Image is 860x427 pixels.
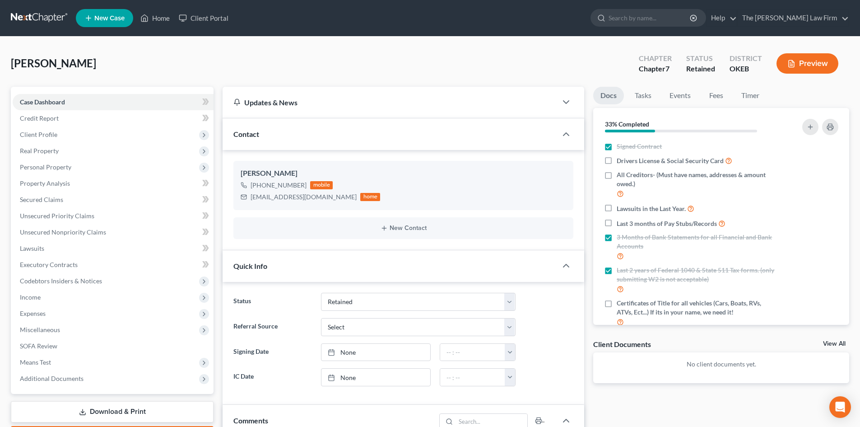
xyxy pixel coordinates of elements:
input: Search by name... [609,9,691,26]
a: Lawsuits [13,240,214,257]
label: Referral Source [229,318,316,336]
a: Property Analysis [13,175,214,192]
a: Unsecured Nonpriority Claims [13,224,214,240]
span: Signed Contract [617,142,662,151]
span: Lawsuits in the Last Year. [617,204,686,213]
div: Chapter [639,53,672,64]
span: Income [20,293,41,301]
a: The [PERSON_NAME] Law Firm [738,10,849,26]
span: 3 Months of Bank Statements for all Financial and Bank Accounts [617,233,777,251]
p: No client documents yet. [600,360,842,369]
a: Executory Contracts [13,257,214,273]
a: Secured Claims [13,192,214,208]
a: Credit Report [13,110,214,127]
span: Means Test [20,358,51,366]
a: Tasks [628,87,659,104]
label: Status [229,293,316,311]
div: Chapter [639,64,672,74]
button: New Contact [241,225,566,232]
label: IC Date [229,368,316,386]
span: Executory Contracts [20,261,78,268]
a: None [321,369,430,386]
a: None [321,344,430,361]
span: Secured Claims [20,196,63,203]
a: Events [662,87,698,104]
span: Quick Info [233,262,267,270]
a: Case Dashboard [13,94,214,110]
a: Client Portal [174,10,233,26]
span: All Creditors- (Must have names, addresses & amount owed.) [617,170,777,188]
a: Home [136,10,174,26]
span: SOFA Review [20,342,57,350]
div: [PERSON_NAME] [241,168,566,179]
span: Certificates of Title for all vehicles (Cars, Boats, RVs, ATVs, Ect...) If its in your name, we n... [617,299,777,317]
span: Miscellaneous [20,326,60,333]
span: Credit Report [20,114,59,122]
span: [PERSON_NAME] [11,56,96,70]
span: Drivers License & Social Security Card [617,156,724,165]
div: mobile [310,181,333,189]
span: Property Analysis [20,179,70,187]
span: Codebtors Insiders & Notices [20,277,102,285]
span: Contact [233,130,259,138]
div: Client Documents [593,339,651,349]
span: New Case [94,15,125,22]
div: Status [686,53,715,64]
div: District [730,53,762,64]
span: Additional Documents [20,375,84,382]
a: View All [823,341,846,347]
a: Timer [734,87,767,104]
span: Unsecured Priority Claims [20,212,94,220]
span: Last 2 years of Federal 1040 & State 511 Tax forms. (only submitting W2 is not acceptable) [617,266,777,284]
label: Signing Date [229,343,316,361]
a: Unsecured Priority Claims [13,208,214,224]
a: Fees [702,87,730,104]
span: Last 3 months of Pay Stubs/Records [617,219,717,228]
strong: 33% Completed [605,120,649,128]
span: Expenses [20,310,46,317]
span: Client Profile [20,131,57,138]
input: -- : -- [440,344,505,361]
span: Real Property [20,147,59,155]
a: SOFA Review [13,338,214,354]
div: Updates & News [233,98,546,107]
a: Help [707,10,737,26]
div: home [360,193,380,201]
div: [PHONE_NUMBER] [251,181,307,190]
div: OKEB [730,64,762,74]
div: [EMAIL_ADDRESS][DOMAIN_NAME] [251,192,357,202]
a: Docs [593,87,624,104]
div: Retained [686,64,715,74]
span: Lawsuits [20,244,44,252]
span: 7 [665,64,669,73]
a: Download & Print [11,401,214,422]
input: -- : -- [440,369,505,386]
span: Personal Property [20,163,71,171]
span: Case Dashboard [20,98,65,106]
span: Unsecured Nonpriority Claims [20,228,106,236]
div: Open Intercom Messenger [829,396,851,418]
button: Preview [776,53,838,74]
span: Comments [233,416,268,425]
